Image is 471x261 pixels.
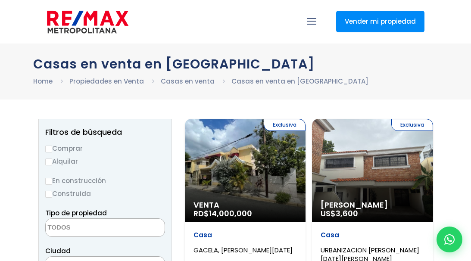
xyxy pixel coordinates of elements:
[45,178,52,185] input: En construcción
[33,56,438,71] h1: Casas en venta en [GEOGRAPHIC_DATA]
[193,201,297,209] span: Venta
[209,208,252,219] span: 14,000,000
[264,119,306,131] span: Exclusiva
[45,146,52,152] input: Comprar
[193,245,293,255] span: GACELA, [PERSON_NAME][DATE]
[321,201,424,209] span: [PERSON_NAME]
[45,143,165,154] label: Comprar
[47,9,128,35] img: remax-metropolitana-logo
[45,208,107,217] span: Tipo de propiedad
[336,11,424,32] a: Vender mi propiedad
[231,76,368,87] li: Casas en venta en [GEOGRAPHIC_DATA]
[45,156,165,167] label: Alquilar
[161,77,215,86] a: Casas en venta
[69,77,144,86] a: Propiedades en Venta
[304,14,319,29] a: mobile menu
[45,128,165,137] h2: Filtros de búsqueda
[45,188,165,199] label: Construida
[391,119,433,131] span: Exclusiva
[193,231,297,239] p: Casa
[33,77,53,86] a: Home
[193,208,252,219] span: RD$
[336,208,358,219] span: 3,600
[45,246,71,255] span: Ciudad
[321,231,424,239] p: Casa
[321,208,358,219] span: US$
[45,158,52,165] input: Alquilar
[46,219,129,237] textarea: Search
[45,175,165,186] label: En construcción
[45,191,52,198] input: Construida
